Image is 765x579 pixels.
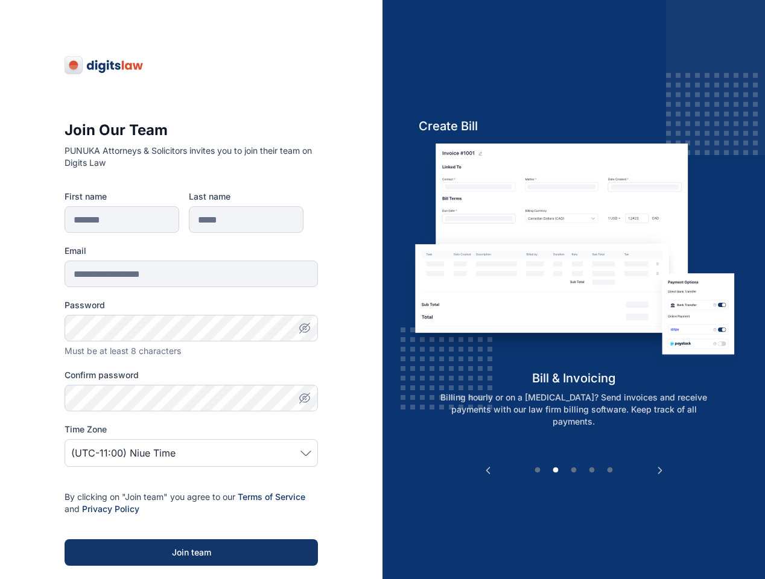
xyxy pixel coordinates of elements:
[189,191,303,203] label: Last name
[407,144,741,370] img: bill-and-invoicin
[65,145,318,169] p: PUNUKA Attorneys & Solicitors invites you to join their team on Digits Law
[238,492,305,502] a: Terms of Service
[65,55,144,75] img: digitslaw-logo
[568,464,580,476] button: 3
[482,464,494,476] button: Previous
[65,121,318,140] h3: Join Our Team
[65,491,318,515] p: By clicking on "Join team" you agree to our and
[419,391,728,428] p: Billing hourly or on a [MEDICAL_DATA]? Send invoices and receive payments with our law firm billi...
[65,245,318,257] label: Email
[65,191,179,203] label: First name
[407,370,741,387] h5: bill & invoicing
[586,464,598,476] button: 4
[65,423,107,435] span: Time Zone
[65,299,318,311] label: Password
[65,345,318,357] div: Must be at least 8 characters
[82,504,139,514] a: Privacy Policy
[604,464,616,476] button: 5
[532,464,544,476] button: 1
[654,464,666,476] button: Next
[407,118,741,134] h5: Create Bill
[84,546,299,558] div: Join team
[71,446,176,460] span: (UTC-11:00) Niue Time
[550,464,562,476] button: 2
[65,369,318,381] label: Confirm password
[65,539,318,566] button: Join team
